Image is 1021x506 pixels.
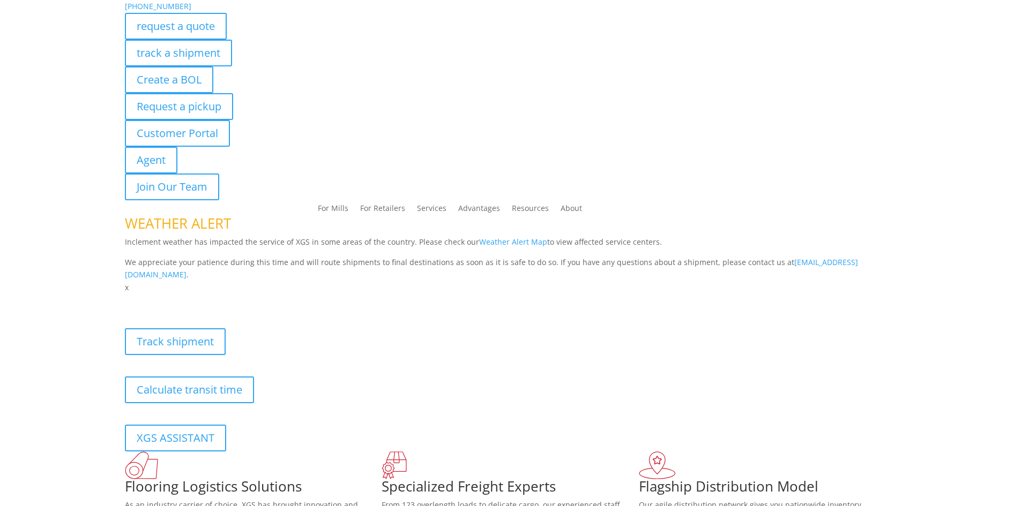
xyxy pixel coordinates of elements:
img: xgs-icon-total-supply-chain-intelligence-red [125,451,158,479]
span: WEATHER ALERT [125,214,231,233]
img: xgs-icon-flagship-distribution-model-red [639,451,676,479]
a: Advantages [458,205,500,216]
a: About [561,205,582,216]
a: Calculate transit time [125,376,254,403]
h1: Flagship Distribution Model [639,479,896,499]
a: [PHONE_NUMBER] [125,1,191,11]
a: XGS ASSISTANT [125,425,226,451]
h1: Specialized Freight Experts [382,479,639,499]
a: Customer Portal [125,120,230,147]
a: Weather Alert Map [479,237,547,247]
a: Join Our Team [125,173,219,200]
a: request a quote [125,13,227,40]
p: We appreciate your patience during this time and will route shipments to final destinations as so... [125,256,897,282]
a: For Mills [318,205,348,216]
a: Request a pickup [125,93,233,120]
a: Agent [125,147,177,173]
p: Inclement weather has impacted the service of XGS in some areas of the country. Please check our ... [125,236,897,256]
a: Services [417,205,446,216]
h1: Flooring Logistics Solutions [125,479,382,499]
b: Visibility, transparency, and control for your entire supply chain. [125,296,364,306]
a: track a shipment [125,40,232,66]
a: Resources [512,205,549,216]
a: For Retailers [360,205,405,216]
a: Create a BOL [125,66,213,93]
a: Track shipment [125,328,226,355]
img: xgs-icon-focused-on-flooring-red [382,451,407,479]
p: x [125,281,897,294]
